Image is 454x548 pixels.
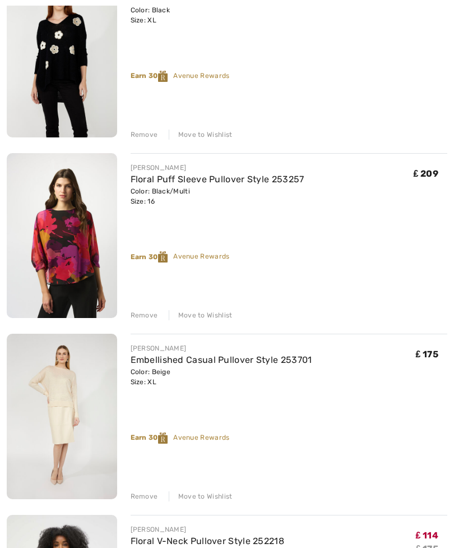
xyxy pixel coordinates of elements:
div: Avenue Rewards [131,71,448,82]
strong: Earn 30 [131,434,174,442]
div: Avenue Rewards [131,433,448,444]
div: Avenue Rewards [131,252,448,263]
span: ₤ 114 [416,531,438,541]
a: Floral Puff Sleeve Pullover Style 253257 [131,174,304,185]
div: Move to Wishlist [169,130,233,140]
a: Embellished Casual Pullover Style 253701 [131,355,312,366]
div: [PERSON_NAME] [131,525,285,535]
img: Floral Puff Sleeve Pullover Style 253257 [7,154,117,319]
div: Move to Wishlist [169,311,233,321]
img: Reward-Logo.svg [158,252,168,263]
div: Remove [131,492,158,502]
span: ₤ 175 [416,349,438,360]
div: [PERSON_NAME] [131,344,312,354]
img: Reward-Logo.svg [158,433,168,444]
img: Reward-Logo.svg [158,71,168,82]
strong: Earn 30 [131,254,174,261]
span: ₤ 209 [414,169,438,179]
div: Color: Black Size: XL [131,6,286,26]
div: Color: Black/Multi Size: 16 [131,187,304,207]
div: Remove [131,130,158,140]
a: Floral V-Neck Pullover Style 252218 [131,536,285,547]
div: Move to Wishlist [169,492,233,502]
div: Color: Beige Size: XL [131,367,312,388]
div: [PERSON_NAME] [131,163,304,173]
img: Embellished Casual Pullover Style 253701 [7,334,117,500]
div: Remove [131,311,158,321]
strong: Earn 30 [131,72,174,80]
